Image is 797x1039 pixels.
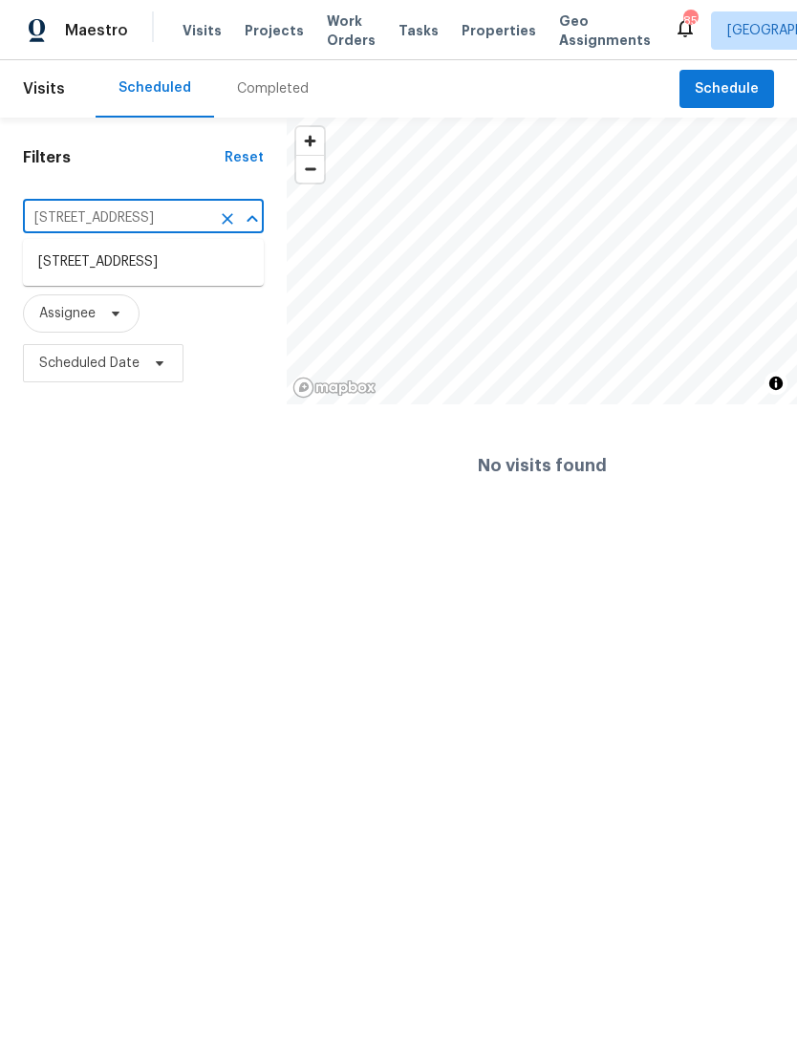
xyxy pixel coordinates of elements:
span: Schedule [695,77,759,101]
input: Search for an address... [23,204,210,233]
button: Clear [214,206,241,232]
span: Toggle attribution [770,373,782,394]
span: Zoom out [296,156,324,183]
div: 85 [683,11,697,31]
a: Mapbox homepage [292,377,377,399]
span: Assignee [39,304,96,323]
button: Zoom out [296,155,324,183]
span: Visits [23,68,65,110]
span: Geo Assignments [559,11,651,50]
button: Zoom in [296,127,324,155]
div: Reset [225,148,264,167]
h4: No visits found [478,456,607,475]
span: Visits [183,21,222,40]
h1: Filters [23,148,225,167]
li: [STREET_ADDRESS] [23,247,264,278]
span: Projects [245,21,304,40]
button: Close [239,206,266,232]
button: Toggle attribution [765,372,787,395]
div: Scheduled [118,78,191,97]
div: Completed [237,79,309,98]
span: Properties [462,21,536,40]
span: Maestro [65,21,128,40]
span: Tasks [398,24,439,37]
button: Schedule [679,70,774,109]
span: Work Orders [327,11,376,50]
span: Scheduled Date [39,354,140,373]
canvas: Map [287,118,797,404]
